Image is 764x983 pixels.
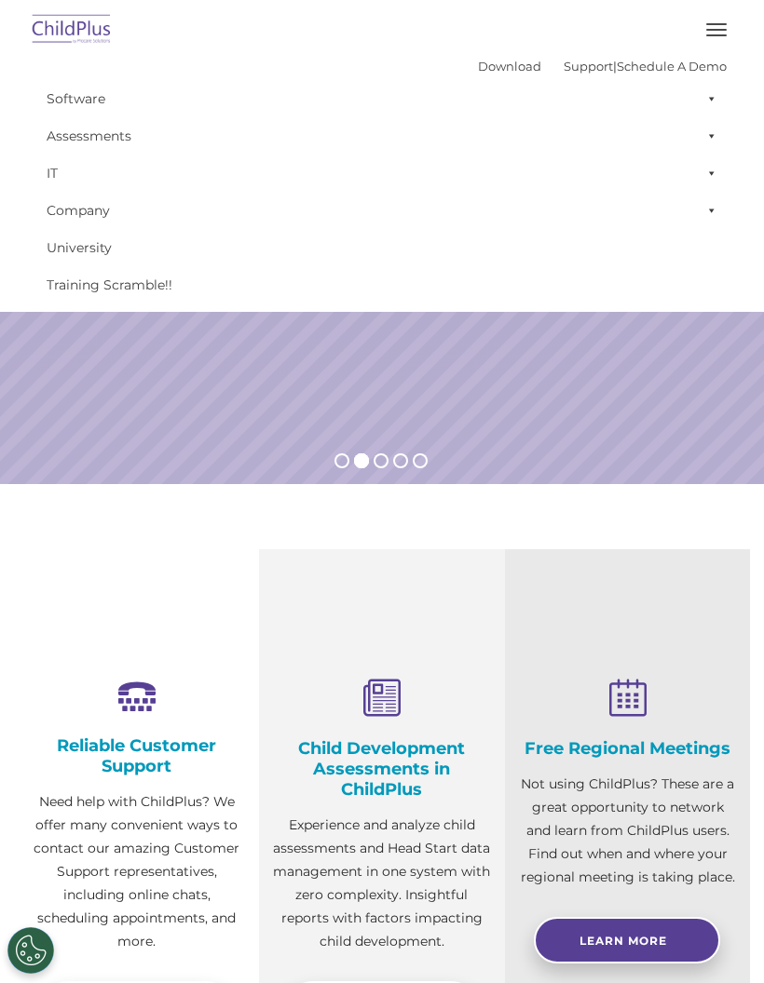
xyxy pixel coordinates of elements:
img: ChildPlus by Procare Solutions [28,8,116,52]
a: Training Scramble!! [37,266,727,303]
h4: Free Regional Meetings [519,738,736,759]
p: Need help with ChildPlus? We offer many convenient ways to contact our amazing Customer Support r... [28,790,245,953]
button: Cookies Settings [7,927,54,974]
p: Not using ChildPlus? These are a great opportunity to network and learn from ChildPlus users. Fin... [519,773,736,889]
a: University [37,229,727,266]
h4: Reliable Customer Support [28,735,245,776]
a: Assessments [37,117,727,155]
a: IT [37,155,727,192]
a: Software [37,80,727,117]
h4: Child Development Assessments in ChildPlus [273,738,490,800]
font: | [478,59,727,74]
a: Company [37,192,727,229]
a: Learn More [534,917,720,963]
p: Experience and analyze child assessments and Head Start data management in one system with zero c... [273,814,490,953]
a: Schedule A Demo [617,59,727,74]
span: Learn More [580,934,667,948]
a: Support [564,59,613,74]
a: Download [478,59,541,74]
